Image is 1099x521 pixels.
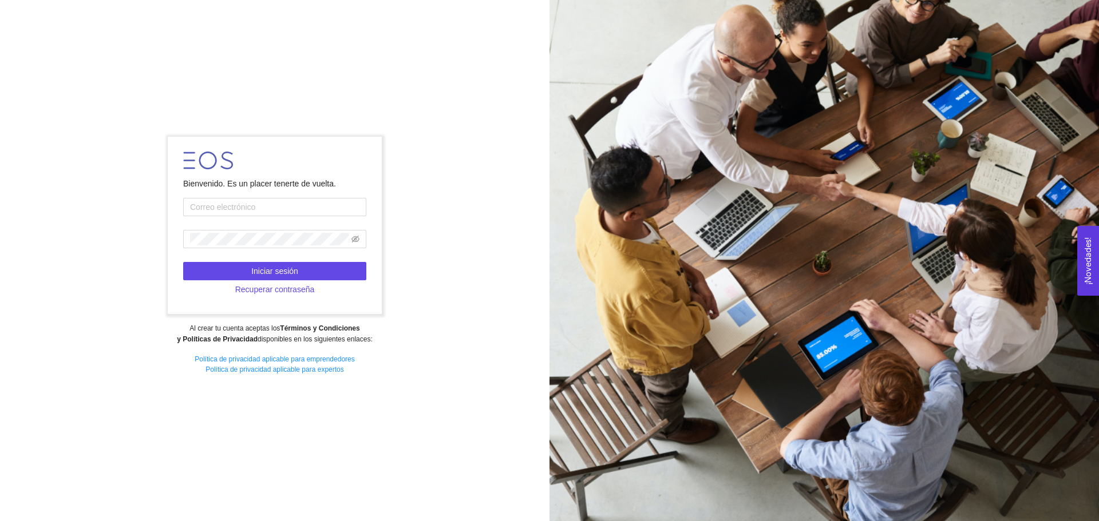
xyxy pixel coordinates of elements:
[183,280,366,299] button: Recuperar contraseña
[183,285,366,294] a: Recuperar contraseña
[183,262,366,280] button: Iniciar sesión
[183,198,366,216] input: Correo electrónico
[7,323,541,345] div: Al crear tu cuenta aceptas los disponibles en los siguientes enlaces:
[1077,226,1099,296] button: Open Feedback Widget
[351,235,359,243] span: eye-invisible
[251,265,298,277] span: Iniciar sesión
[235,283,315,296] span: Recuperar contraseña
[195,355,355,363] a: Política de privacidad aplicable para emprendedores
[183,152,233,169] img: LOGO
[177,324,359,343] strong: Términos y Condiciones y Políticas de Privacidad
[205,365,343,373] a: Política de privacidad aplicable para expertos
[183,177,366,190] div: Bienvenido. Es un placer tenerte de vuelta.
